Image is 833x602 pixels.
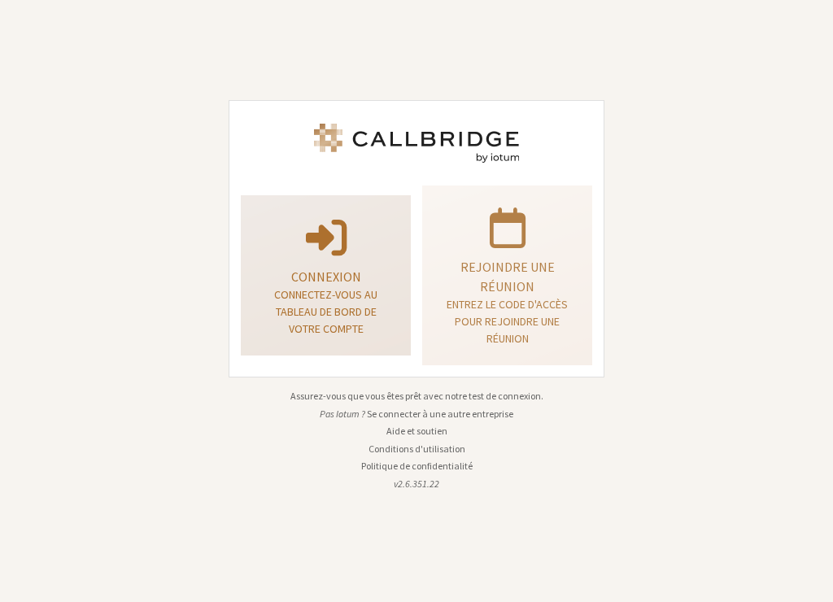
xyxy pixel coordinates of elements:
[367,407,513,421] button: Se connecter à une autre entreprise
[261,286,390,338] p: Connectez-vous au tableau de bord de votre compte
[229,407,604,421] li: Pas Iotum ?
[229,477,604,491] li: v2.6.351.22
[290,390,543,402] a: Assurez-vous que vous êtes prêt avec notre test de connexion.
[369,443,465,455] a: Conditions d'utilisation
[422,185,592,366] a: Rejoindre une réunionEntrez le code d'accès pour rejoindre une réunion
[261,267,390,286] p: Connexion
[386,425,447,437] a: Aide et soutien
[443,257,572,296] p: Rejoindre une réunion
[443,296,572,347] p: Entrez le code d'accès pour rejoindre une réunion
[361,460,473,472] a: Politique de confidentialité
[241,195,411,356] button: ConnexionConnectez-vous au tableau de bord de votre compte
[311,124,522,163] img: Iotum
